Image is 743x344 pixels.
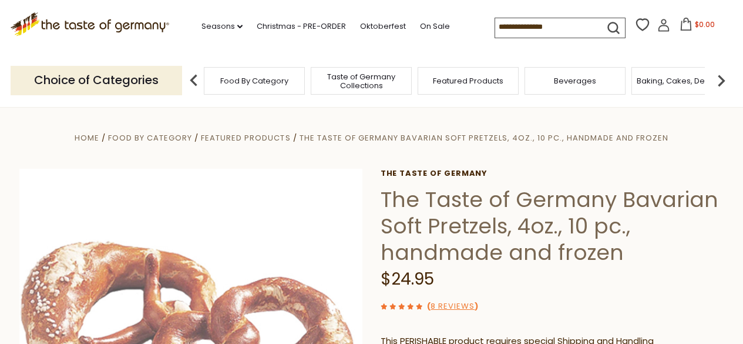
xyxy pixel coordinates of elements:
[201,132,290,143] a: Featured Products
[300,132,668,143] a: The Taste of Germany Bavarian Soft Pretzels, 4oz., 10 pc., handmade and frozen
[257,20,346,33] a: Christmas - PRE-ORDER
[427,300,478,312] span: ( )
[75,132,99,143] a: Home
[314,72,408,90] a: Taste of Germany Collections
[182,69,206,92] img: previous arrow
[108,132,192,143] a: Food By Category
[381,169,724,178] a: The Taste of Germany
[201,20,243,33] a: Seasons
[420,20,450,33] a: On Sale
[360,20,406,33] a: Oktoberfest
[381,186,724,266] h1: The Taste of Germany Bavarian Soft Pretzels, 4oz., 10 pc., handmade and frozen
[11,66,182,95] p: Choice of Categories
[673,18,722,35] button: $0.00
[381,268,434,290] span: $24.95
[433,76,503,85] a: Featured Products
[220,76,288,85] a: Food By Category
[710,69,733,92] img: next arrow
[695,19,715,29] span: $0.00
[554,76,596,85] a: Beverages
[637,76,728,85] a: Baking, Cakes, Desserts
[431,300,475,313] a: 8 Reviews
